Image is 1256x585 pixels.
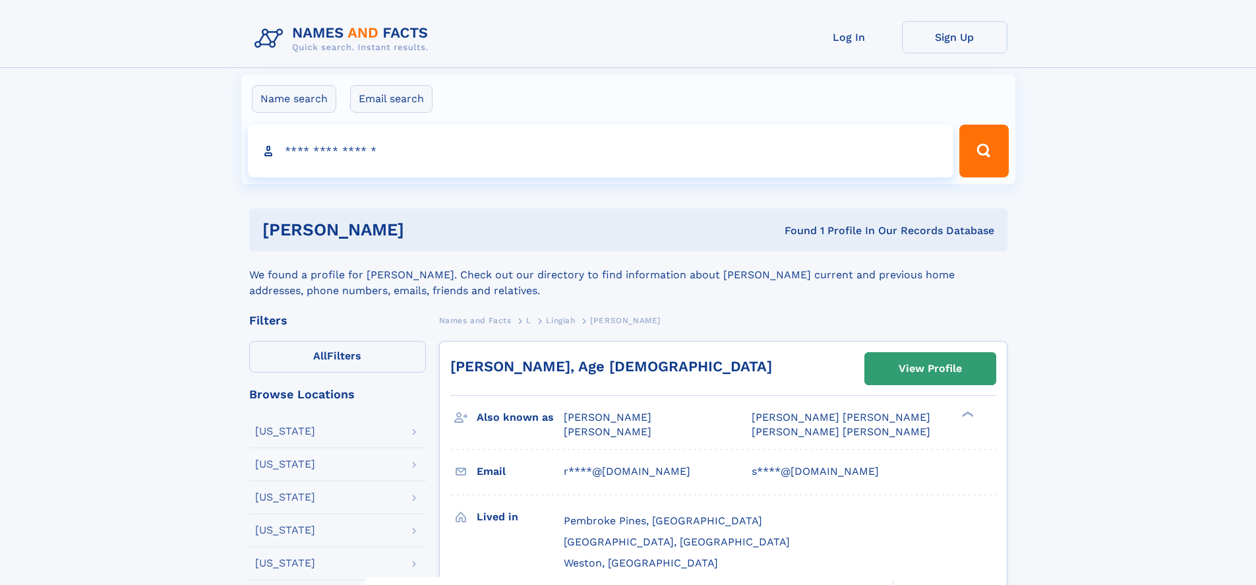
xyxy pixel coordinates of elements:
[959,410,974,419] div: ❯
[249,315,426,326] div: Filters
[902,21,1007,53] a: Sign Up
[796,21,902,53] a: Log In
[899,354,962,384] div: View Profile
[526,316,531,325] span: L
[477,506,564,528] h3: Lived in
[564,411,651,423] span: [PERSON_NAME]
[865,353,996,385] a: View Profile
[590,316,661,325] span: [PERSON_NAME]
[546,316,575,325] span: Lingiah
[313,350,327,362] span: All
[249,21,439,57] img: Logo Names and Facts
[255,525,315,536] div: [US_STATE]
[350,85,433,113] label: Email search
[594,224,994,238] div: Found 1 Profile In Our Records Database
[477,406,564,429] h3: Also known as
[564,557,718,569] span: Weston, [GEOGRAPHIC_DATA]
[477,460,564,483] h3: Email
[255,492,315,503] div: [US_STATE]
[255,459,315,470] div: [US_STATE]
[752,411,930,423] span: [PERSON_NAME] [PERSON_NAME]
[439,312,512,328] a: Names and Facts
[262,222,595,238] h1: [PERSON_NAME]
[249,251,1007,299] div: We found a profile for [PERSON_NAME]. Check out our directory to find information about [PERSON_N...
[546,312,575,328] a: Lingiah
[255,426,315,437] div: [US_STATE]
[249,341,426,373] label: Filters
[252,85,336,113] label: Name search
[564,425,651,438] span: [PERSON_NAME]
[248,125,954,177] input: search input
[959,125,1008,177] button: Search Button
[564,536,790,548] span: [GEOGRAPHIC_DATA], [GEOGRAPHIC_DATA]
[526,312,531,328] a: L
[450,358,772,375] a: [PERSON_NAME], Age [DEMOGRAPHIC_DATA]
[564,514,762,527] span: Pembroke Pines, [GEOGRAPHIC_DATA]
[255,558,315,569] div: [US_STATE]
[752,425,930,438] span: [PERSON_NAME] [PERSON_NAME]
[249,388,426,400] div: Browse Locations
